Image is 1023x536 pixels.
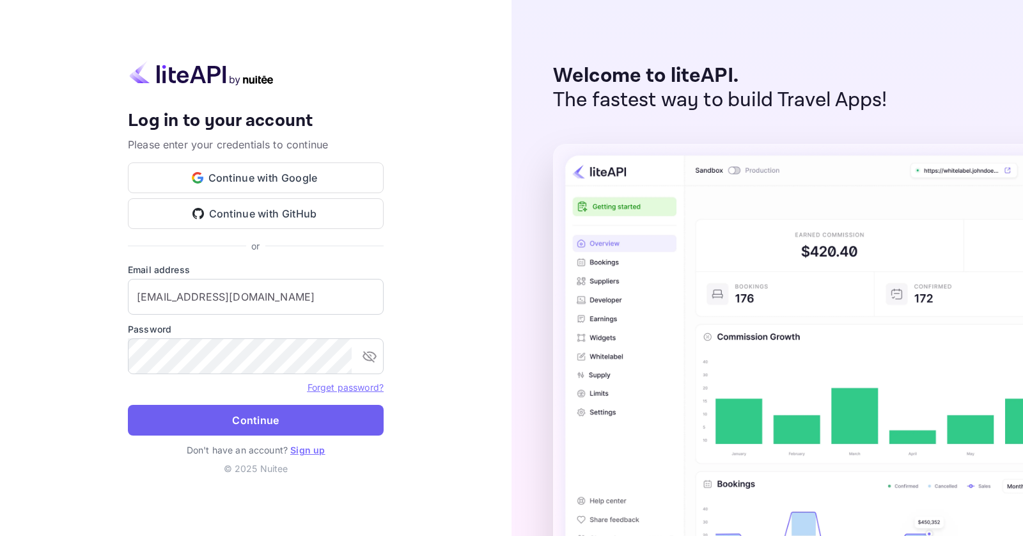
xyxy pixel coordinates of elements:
[308,381,384,393] a: Forget password?
[128,162,384,193] button: Continue with Google
[357,343,382,369] button: toggle password visibility
[128,61,275,86] img: liteapi
[553,64,887,88] p: Welcome to liteAPI.
[251,239,260,253] p: or
[308,382,384,393] a: Forget password?
[128,405,384,436] button: Continue
[128,137,384,152] p: Please enter your credentials to continue
[290,445,325,455] a: Sign up
[128,443,384,457] p: Don't have an account?
[128,322,384,336] label: Password
[128,462,384,475] p: © 2025 Nuitee
[553,88,887,113] p: The fastest way to build Travel Apps!
[128,263,384,276] label: Email address
[128,279,384,315] input: Enter your email address
[128,110,384,132] h4: Log in to your account
[128,198,384,229] button: Continue with GitHub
